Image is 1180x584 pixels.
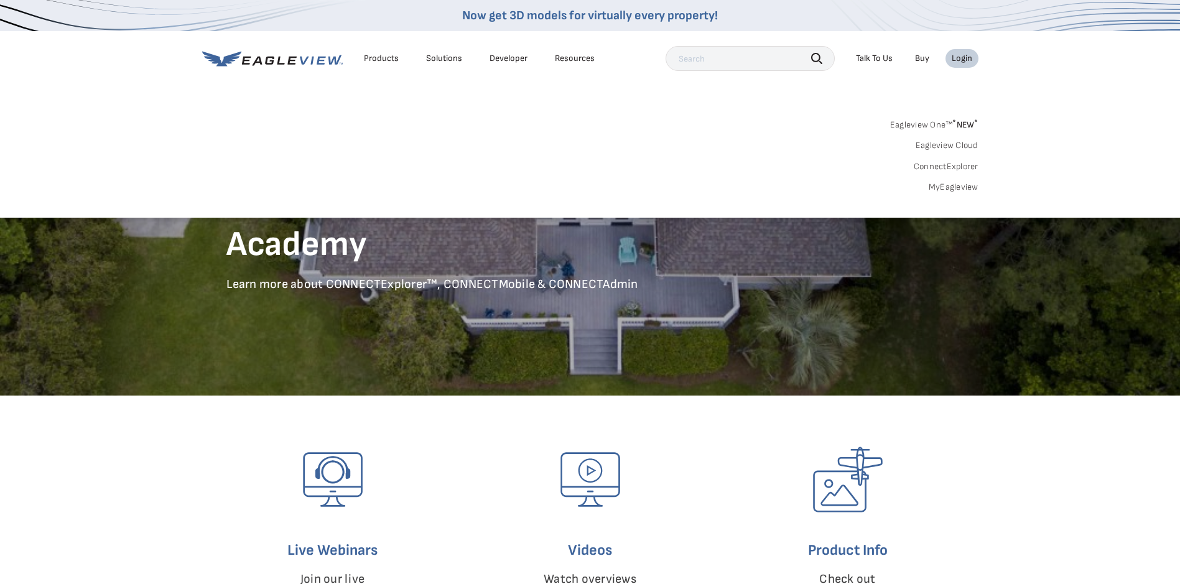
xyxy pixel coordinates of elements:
[929,182,978,193] a: MyEagleview
[856,53,893,64] div: Talk To Us
[490,53,527,64] a: Developer
[890,116,978,130] a: Eagleview One™*NEW*
[952,119,978,130] span: NEW
[226,223,954,267] h1: Academy
[484,539,697,562] h6: Videos
[555,53,595,64] div: Resources
[226,277,954,292] p: Learn more about CONNECTExplorer™, CONNECTMobile & CONNECTAdmin
[226,539,439,562] h6: Live Webinars
[462,8,718,23] a: Now get 3D models for virtually every property!
[916,140,978,151] a: Eagleview Cloud
[952,53,972,64] div: Login
[915,53,929,64] a: Buy
[741,539,954,562] h6: Product Info
[426,53,462,64] div: Solutions
[666,46,835,71] input: Search
[914,161,978,172] a: ConnectExplorer
[364,53,399,64] div: Products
